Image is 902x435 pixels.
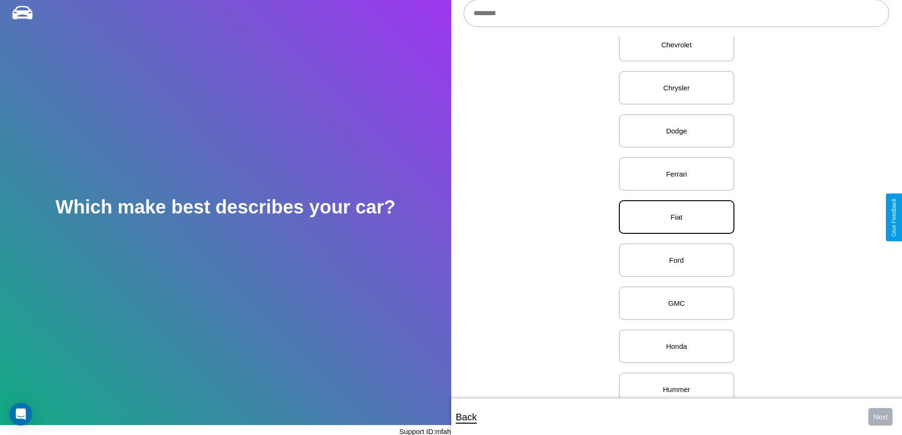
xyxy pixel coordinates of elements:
p: Honda [629,340,724,353]
div: Open Intercom Messenger [9,403,32,426]
p: Chevrolet [629,38,724,51]
h2: Which make best describes your car? [55,196,395,218]
button: Next [868,408,893,426]
p: Ferrari [629,168,724,180]
p: Ford [629,254,724,266]
div: Give Feedback [891,198,897,237]
p: GMC [629,297,724,310]
p: Chrysler [629,81,724,94]
p: Fiat [629,211,724,223]
p: Hummer [629,383,724,396]
p: Back [456,408,477,426]
p: Dodge [629,124,724,137]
